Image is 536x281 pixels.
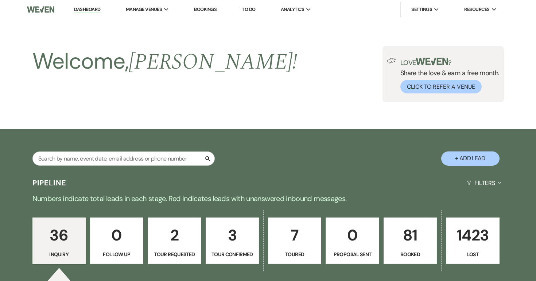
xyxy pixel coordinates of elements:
[27,2,54,17] img: Weven Logo
[90,218,143,264] a: 0Follow Up
[330,223,374,247] p: 0
[411,6,432,13] span: Settings
[95,250,139,258] p: Follow Up
[194,6,217,12] a: Bookings
[32,151,215,166] input: Search by name, event date, email address or phone number
[242,6,255,12] a: To Do
[451,250,494,258] p: Lost
[126,6,162,13] span: Manage Venues
[5,193,531,204] p: Numbers indicate total leads in each stage. Red indicates leads with unanswered inbound messages.
[446,218,499,264] a: 1423Lost
[384,218,437,264] a: 81Booked
[152,250,196,258] p: Tour Requested
[451,223,494,247] p: 1423
[388,223,432,247] p: 81
[273,223,316,247] p: 7
[210,223,254,247] p: 3
[387,58,396,63] img: loud-speaker-illustration.svg
[206,218,259,264] a: 3Tour Confirmed
[281,6,304,13] span: Analytics
[441,151,500,166] button: + Add Lead
[330,250,374,258] p: Proposal Sent
[37,223,81,247] p: 36
[326,218,379,264] a: 0Proposal Sent
[273,250,316,258] p: Toured
[32,46,298,77] h2: Welcome,
[152,223,196,247] p: 2
[396,58,500,93] div: Share the love & earn a free month.
[400,58,500,66] p: Love ?
[464,173,504,193] button: Filters
[37,250,81,258] p: Inquiry
[95,223,139,247] p: 0
[388,250,432,258] p: Booked
[129,45,297,79] span: [PERSON_NAME] !
[400,80,482,93] button: Click to Refer a Venue
[32,218,86,264] a: 36Inquiry
[464,6,489,13] span: Resources
[74,6,100,13] a: Dashboard
[32,178,67,188] h3: Pipeline
[416,58,448,65] img: weven-logo-green.svg
[148,218,201,264] a: 2Tour Requested
[210,250,254,258] p: Tour Confirmed
[268,218,321,264] a: 7Toured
